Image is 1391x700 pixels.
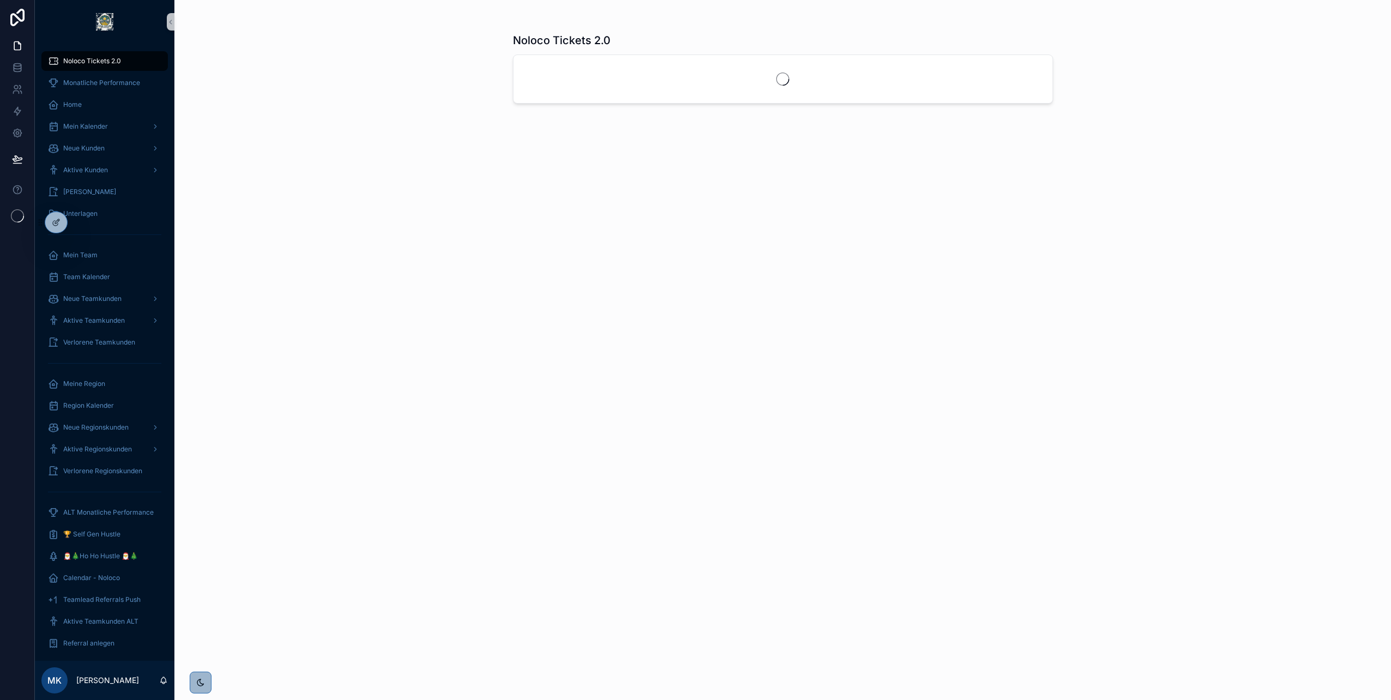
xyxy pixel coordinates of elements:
a: Team Kalender [41,267,168,287]
a: Neue Teamkunden [41,289,168,309]
h1: Noloco Tickets 2.0 [513,33,610,48]
a: Verlorene Teamkunden [41,333,168,352]
span: Referral anlegen [63,639,114,648]
a: Region Kalender [41,396,168,415]
a: Referral anlegen [41,633,168,653]
span: Meine Region [63,379,105,388]
a: Neue Kunden [41,138,168,158]
span: Team Kalender [63,273,110,281]
span: [PERSON_NAME] [63,188,116,196]
span: Verlorene Teamkunden [63,338,135,347]
a: ALT Monatliche Performance [41,503,168,522]
span: Teamlead Referrals Push [63,595,141,604]
span: Verlorene Regionskunden [63,467,142,475]
span: Aktive Teamkunden [63,316,125,325]
span: Neue Regionskunden [63,423,129,432]
a: Aktive Teamkunden ALT [41,612,168,631]
a: Aktive Kunden [41,160,168,180]
span: 🎅🎄Ho Ho Hustle 🎅🎄 [63,552,138,560]
a: Monatliche Performance [41,73,168,93]
span: Mein Team [63,251,98,260]
a: Unterlagen [41,204,168,224]
span: MK [47,674,62,687]
span: Calendar - Noloco [63,574,120,582]
a: Mein Kalender [41,117,168,136]
a: Aktive Teamkunden [41,311,168,330]
span: Aktive Teamkunden ALT [63,617,138,626]
span: Noloco Tickets 2.0 [63,57,121,65]
a: Teamlead Referrals Push [41,590,168,610]
a: Noloco Tickets 2.0 [41,51,168,71]
a: Meine Region [41,374,168,394]
span: Aktive Regionskunden [63,445,132,454]
a: Aktive Regionskunden [41,439,168,459]
span: Neue Kunden [63,144,105,153]
p: [PERSON_NAME] [76,675,139,686]
div: scrollable content [35,44,174,661]
a: 🎅🎄Ho Ho Hustle 🎅🎄 [41,546,168,566]
span: Unterlagen [63,209,98,218]
a: 🏆 Self Gen Hustle [41,524,168,544]
a: Calendar - Noloco [41,568,168,588]
span: Neue Teamkunden [63,294,122,303]
span: Region Kalender [63,401,114,410]
span: Aktive Kunden [63,166,108,174]
img: App logo [96,13,113,31]
a: Verlorene Regionskunden [41,461,168,481]
span: ALT Monatliche Performance [63,508,154,517]
a: Home [41,95,168,114]
span: Mein Kalender [63,122,108,131]
span: Monatliche Performance [63,79,140,87]
span: 🏆 Self Gen Hustle [63,530,120,539]
span: Home [63,100,82,109]
a: [PERSON_NAME] [41,182,168,202]
a: Mein Team [41,245,168,265]
a: Neue Regionskunden [41,418,168,437]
